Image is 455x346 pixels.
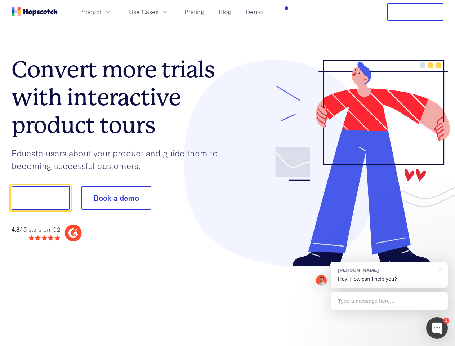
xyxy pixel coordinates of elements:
p: Educate users about your product and guide them to becoming successful customers. [12,147,228,172]
button: Show me! [12,186,70,210]
a: Blog [216,6,234,18]
a: Demo [243,6,266,18]
span: Use Cases [129,7,159,16]
button: Free Trial [387,3,443,21]
a: Home [12,7,58,16]
h1: Convert more trials with interactive product tours [12,56,228,139]
div: 1 [443,318,449,324]
p: Hey! How can I help you? [338,275,441,283]
strong: 4.8 [12,225,19,233]
button: Product [75,6,116,18]
a: Pricing [182,6,207,18]
div: [PERSON_NAME] [338,267,433,274]
button: Use Cases [125,6,173,18]
img: Mark Spera [316,275,327,286]
div: Type a message here... [331,292,448,310]
div: / 5 stars on G2 [12,225,60,234]
button: Book a demo [81,186,151,210]
span: Product [79,7,102,16]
